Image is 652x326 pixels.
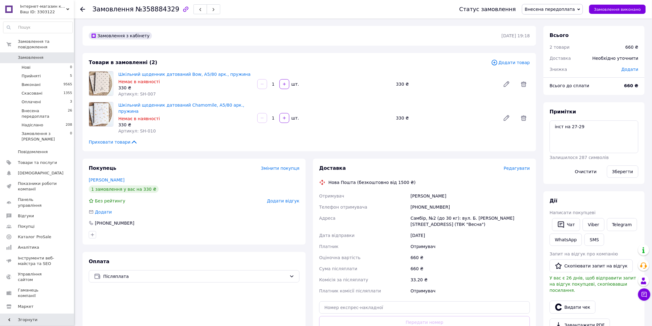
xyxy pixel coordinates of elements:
div: Замовлення з кабінету [89,32,152,39]
span: Видалити [518,112,530,124]
span: Прийняті [22,73,41,79]
span: Додати [621,67,638,72]
span: 2 товари [550,45,570,50]
span: Дії [550,198,557,204]
span: Замовлення виконано [594,7,641,12]
span: Приховати товари [89,139,138,145]
span: Додати товар [491,59,530,66]
span: Інструменти веб-майстра та SEO [18,255,57,267]
span: Всього [550,32,569,38]
span: Артикул: SH-010 [118,128,156,133]
span: 5 [70,73,72,79]
div: Нова Пошта (безкоштовно від 1500 ₴) [327,179,417,185]
span: Залишилося 287 символів [550,155,609,160]
span: Змінити покупця [261,166,300,171]
div: 1 замовлення у вас на 330 ₴ [89,185,159,193]
span: Доставка [550,56,571,61]
span: Написати покупцеві [550,210,596,215]
div: Ваш ID: 3303122 [20,9,74,15]
span: Товари та послуги [18,160,57,165]
span: 0 [70,131,72,142]
span: 0 [70,65,72,70]
div: Статус замовлення [459,6,516,12]
div: 330 ₴ [118,85,252,91]
span: Післяплата [103,273,287,280]
span: Телефон отримувача [319,205,367,210]
span: №358884329 [136,6,179,13]
span: Товари в замовленні (2) [89,59,157,65]
button: Зберегти [607,165,638,178]
span: Комісія за післяплату [319,277,368,282]
div: [PERSON_NAME] [410,190,531,202]
a: Шкільний щоденник датований Chamomile, А5/80 арк., пружина [118,103,244,114]
span: Відгуки [18,213,34,219]
span: Покупець [89,165,116,171]
span: Виконані [22,82,41,88]
span: 1355 [63,91,72,96]
span: Без рейтингу [95,198,125,203]
span: Оплата [89,259,109,264]
span: Оплачені [22,99,41,105]
span: 26 [68,108,72,119]
span: Скасовані [22,91,43,96]
span: У вас є 26 днів, щоб відправити запит на відгук покупцеві, скопіювавши посилання. [550,275,636,293]
span: Панель управління [18,197,57,208]
span: Нові [22,65,31,70]
span: Артикул: SH-007 [118,92,156,96]
div: Отримувач [410,285,531,296]
span: Інтернет-магазин канцелярії та аксесуарів Lufko [20,4,66,9]
div: 660 ₴ [626,44,638,50]
a: Шкільний щоденник датований Bow, А5/80 арк., пружина [118,72,251,77]
span: Додати [95,210,112,214]
span: Замовлення [18,55,43,60]
span: Додати відгук [267,198,300,203]
div: [DATE] [410,230,531,241]
button: Чат [552,218,580,231]
span: Отримувач [319,194,344,198]
a: Telegram [607,218,637,231]
span: Внесена передоплата [525,7,575,12]
span: Немає в наявності [118,116,160,121]
input: Пошук [3,22,72,33]
span: Покупці [18,224,35,229]
button: SMS [585,234,604,246]
span: 9565 [63,82,72,88]
div: 660 ₴ [410,263,531,274]
div: Самбір, №2 (до 30 кг): вул. Б. [PERSON_NAME][STREET_ADDRESS] (ТВК "Весна") [410,213,531,230]
textarea: інст на 27-29 [550,120,638,153]
span: Редагувати [504,166,530,171]
span: Адреса [319,216,336,221]
span: Дата відправки [319,233,355,238]
span: Замовлення [92,6,134,13]
div: шт. [290,115,300,121]
div: 330 ₴ [393,80,498,88]
button: Скопіювати запит на відгук [550,259,633,272]
span: Запит на відгук про компанію [550,251,618,256]
span: Надіслано [22,122,43,128]
span: Повідомлення [18,149,48,155]
input: Номер експрес-накладної [319,301,530,314]
span: Замовлення з [PERSON_NAME] [22,131,70,142]
a: Редагувати [500,112,513,124]
span: Оціночна вартість [319,255,361,260]
div: Необхідно уточнити [589,51,642,65]
span: Немає в наявності [118,79,160,84]
img: Шкільний щоденник датований Bow, А5/80 арк., пружина [89,71,113,96]
div: [PHONE_NUMBER] [94,220,135,226]
span: Аналітика [18,245,39,250]
span: Видалити [518,78,530,90]
div: 660 ₴ [410,252,531,263]
span: [DEMOGRAPHIC_DATA] [18,170,63,176]
div: 330 ₴ [393,114,498,122]
b: 660 ₴ [624,83,638,88]
span: Управління сайтом [18,271,57,283]
span: Всього до сплати [550,83,589,88]
div: шт. [290,81,300,87]
span: 208 [66,122,72,128]
img: Шкільний щоденник датований Chamomile, А5/80 арк., пружина [89,102,113,126]
span: Гаманець компанії [18,287,57,299]
button: Замовлення виконано [589,5,646,14]
span: Знижка [550,67,567,72]
div: Отримувач [410,241,531,252]
button: Чат з покупцем [638,288,650,301]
